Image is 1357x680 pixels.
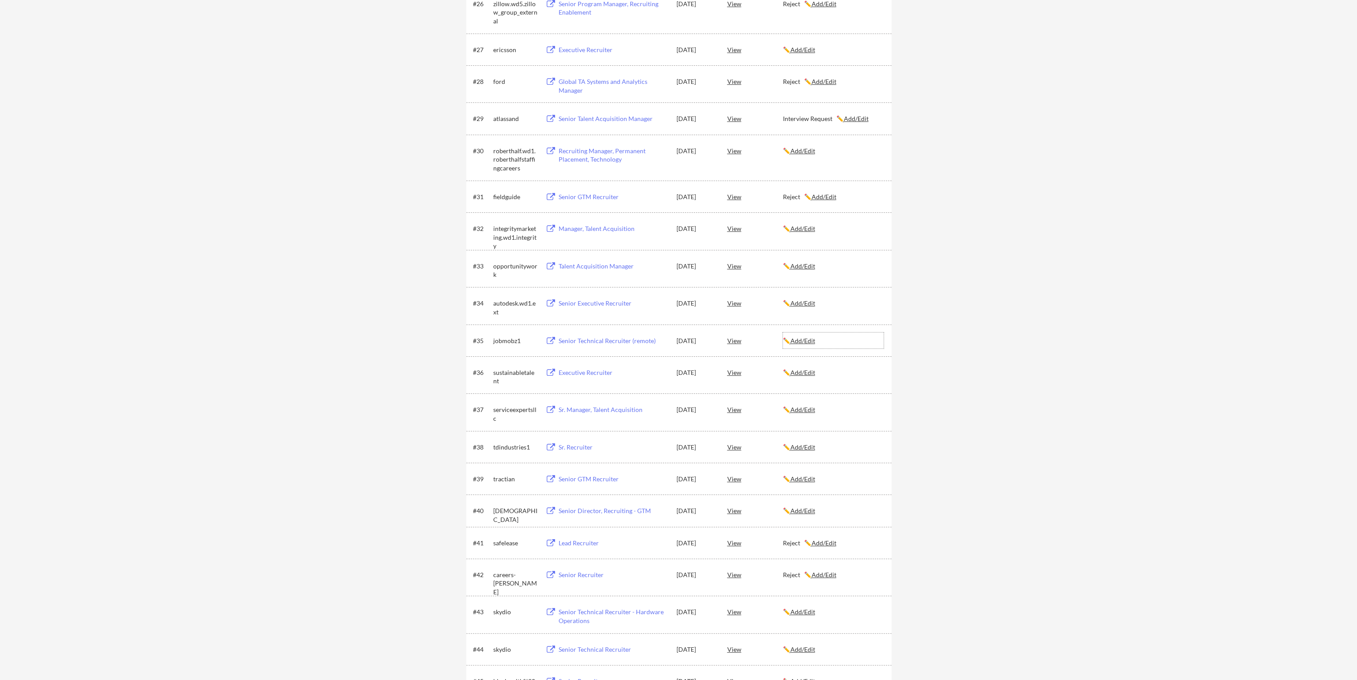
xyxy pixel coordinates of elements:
div: ✏️ [783,608,884,616]
u: Add/Edit [790,646,815,653]
div: [DATE] [677,299,715,308]
div: [DATE] [677,608,715,616]
div: #35 [473,336,490,345]
div: Sr. Recruiter [559,443,668,452]
div: View [727,567,783,582]
div: #38 [473,443,490,452]
u: Add/Edit [790,608,815,616]
div: View [727,332,783,348]
div: ✏️ [783,262,884,271]
div: integritymarketing.wd1.integrity [493,224,537,250]
div: Senior Recruiter [559,570,668,579]
u: Add/Edit [790,369,815,376]
div: View [727,42,783,57]
u: Add/Edit [790,507,815,514]
div: serviceexpertsllc [493,405,537,423]
div: #33 [473,262,490,271]
div: #29 [473,114,490,123]
div: skydio [493,608,537,616]
div: View [727,641,783,657]
div: sustainabletalent [493,368,537,385]
div: #37 [473,405,490,414]
div: #39 [473,475,490,484]
div: Talent Acquisition Manager [559,262,668,271]
div: View [727,73,783,89]
div: Senior Technical Recruiter - Hardware Operations [559,608,668,625]
u: Add/Edit [790,46,815,53]
u: Add/Edit [790,475,815,483]
div: Global TA Systems and Analytics Manager [559,77,668,94]
div: ✏️ [783,45,884,54]
div: skydio [493,645,537,654]
u: Add/Edit [812,539,836,547]
div: #31 [473,193,490,201]
u: Add/Edit [844,115,869,122]
div: [DATE] [677,193,715,201]
div: [DATE] [677,336,715,345]
div: View [727,220,783,236]
u: Add/Edit [790,443,815,451]
div: View [727,502,783,518]
div: Executive Recruiter [559,45,668,54]
u: Add/Edit [790,225,815,232]
div: Reject ✏️ [783,570,884,579]
div: tdindustries1 [493,443,537,452]
div: Senior GTM Recruiter [559,475,668,484]
div: Manager, Talent Acquisition [559,224,668,233]
div: View [727,439,783,455]
div: View [727,471,783,487]
div: Senior Director, Recruiting - GTM [559,506,668,515]
div: View [727,258,783,274]
div: #27 [473,45,490,54]
div: #43 [473,608,490,616]
div: #30 [473,147,490,155]
div: fieldguide [493,193,537,201]
u: Add/Edit [790,147,815,155]
u: Add/Edit [812,571,836,578]
div: [DATE] [677,77,715,86]
div: ✏️ [783,224,884,233]
div: tractian [493,475,537,484]
div: View [727,295,783,311]
div: ✏️ [783,368,884,377]
div: #36 [473,368,490,377]
div: jobmobz1 [493,336,537,345]
u: Add/Edit [790,299,815,307]
div: autodesk.wd1.ext [493,299,537,316]
u: Add/Edit [790,406,815,413]
div: ✏️ [783,443,884,452]
div: Reject ✏️ [783,539,884,548]
div: atlassand [493,114,537,123]
div: Executive Recruiter [559,368,668,377]
div: Reject ✏️ [783,193,884,201]
div: View [727,604,783,620]
div: View [727,143,783,159]
div: [DATE] [677,114,715,123]
div: [DATE] [677,443,715,452]
div: ericsson [493,45,537,54]
div: Interview Request ✏️ [783,114,884,123]
u: Add/Edit [790,337,815,344]
u: Add/Edit [790,262,815,270]
div: Senior Talent Acquisition Manager [559,114,668,123]
div: [DATE] [677,506,715,515]
div: [DATE] [677,368,715,377]
div: ✏️ [783,405,884,414]
div: #28 [473,77,490,86]
div: [DEMOGRAPHIC_DATA] [493,506,537,524]
div: View [727,535,783,551]
div: roberthalf.wd1.roberthalfstaffingcareers [493,147,537,173]
u: Add/Edit [812,193,836,200]
div: [DATE] [677,645,715,654]
u: Add/Edit [812,78,836,85]
div: #41 [473,539,490,548]
div: [DATE] [677,405,715,414]
div: #40 [473,506,490,515]
div: Recruiting Manager, Permanent Placement, Technology [559,147,668,164]
div: [DATE] [677,570,715,579]
div: View [727,189,783,204]
div: ford [493,77,537,86]
div: #34 [473,299,490,308]
div: Senior Technical Recruiter [559,645,668,654]
div: [DATE] [677,45,715,54]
